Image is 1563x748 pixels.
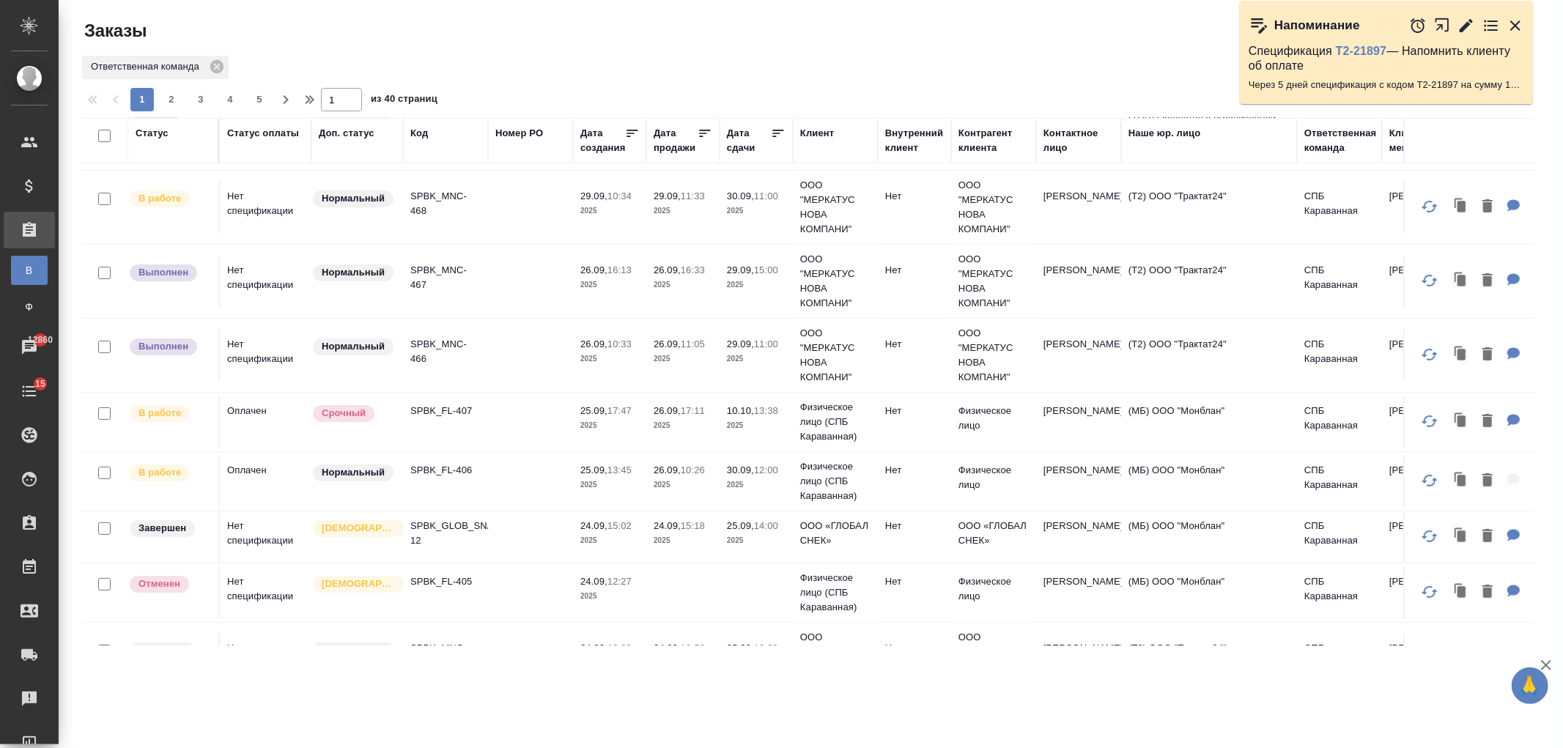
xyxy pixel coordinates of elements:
p: Физическое лицо (СПБ Караванная) [800,459,871,503]
p: 2025 [654,418,712,433]
td: Нет спецификации [220,511,311,563]
p: 10:26 [681,464,705,475]
span: 4 [218,92,242,107]
p: Спецификация — Напомнить клиенту об оплате [1249,44,1524,73]
p: 29.09, [727,264,754,275]
button: 🙏 [1512,667,1548,704]
p: ООО "МЕРКАТУС НОВА КОМПАНИ" [800,178,871,237]
p: 2025 [727,478,786,492]
td: Оплачен [220,396,311,448]
p: SPBK_MNC-467 [410,263,481,292]
p: 24.09, [580,576,607,587]
div: Выставляет ПМ после принятия заказа от КМа [128,463,211,483]
td: [PERSON_NAME] [1036,456,1121,507]
td: [PERSON_NAME] [1382,182,1467,233]
button: 5 [248,88,271,111]
button: Клонировать [1447,266,1475,296]
p: Нет [885,574,944,589]
td: [PERSON_NAME] [1382,634,1467,685]
div: Дата продажи [654,126,698,155]
span: 15 [26,377,54,391]
td: (МБ) ООО "Монблан" [1121,567,1297,618]
span: Ф [18,300,40,314]
button: Удалить [1475,407,1500,437]
button: Удалить [1475,577,1500,607]
td: Оплачен [220,456,311,507]
p: Нормальный [322,465,385,480]
p: 2025 [654,204,712,218]
p: 30.09, [727,464,754,475]
td: [PERSON_NAME] [1036,511,1121,563]
td: СПБ Караванная [1297,511,1382,563]
p: 2025 [727,204,786,218]
p: 24.09, [654,520,681,531]
p: Нормальный [322,339,385,354]
td: (МБ) ООО "Монблан" [1121,456,1297,507]
span: 3 [189,92,213,107]
button: Удалить [1475,644,1500,674]
td: (Т2) ООО "Трактат24" [1121,634,1297,685]
p: 15:18 [681,520,705,531]
p: Физическое лицо [958,574,1029,604]
span: В [18,263,40,278]
td: СПБ Караванная [1297,330,1382,381]
td: Нет спецификации [220,330,311,381]
td: [PERSON_NAME] [1036,330,1121,381]
p: 12:00 [754,643,778,653]
p: Нормальный [322,265,385,280]
p: ООО «ГЛОБАЛ СНЕК» [800,519,871,548]
td: [PERSON_NAME] [1036,567,1121,618]
button: Удалить [1475,466,1500,496]
button: Обновить [1412,263,1447,298]
td: СПБ Караванная [1297,456,1382,507]
p: 17:47 [607,405,632,416]
p: Срочный [322,406,366,421]
p: SPBK_GLOB_SNACK-12 [410,519,481,548]
button: Редактировать [1457,17,1475,34]
td: СПБ Караванная [1297,182,1382,233]
button: Перейти в todo [1482,17,1500,34]
div: Контактное лицо [1043,126,1114,155]
td: Нет спецификации [220,256,311,307]
p: 24.09, [580,520,607,531]
p: 11:33 [681,190,705,201]
td: Нет спецификации [220,567,311,618]
td: (МБ) ООО "Монблан" [1121,396,1297,448]
td: [PERSON_NAME] [1382,330,1467,381]
div: Выставляет КМ при направлении счета или после выполнения всех работ/сдачи заказа клиенту. Окончат... [128,519,211,538]
div: Статус [136,126,169,141]
span: 🙏 [1518,670,1542,701]
div: Дата создания [580,126,625,155]
p: Завершен [138,521,186,536]
a: Т2-21897 [1336,45,1387,57]
button: Обновить [1412,463,1447,498]
div: Номер PO [495,126,543,141]
div: Код [410,126,428,141]
td: Нет спецификации [220,182,311,233]
p: В работе [138,191,181,206]
p: Физическое лицо [958,463,1029,492]
p: 26.09, [580,264,607,275]
div: Внутренний клиент [885,126,944,155]
p: 26.09, [654,338,681,349]
p: 25.09, [580,405,607,416]
p: Отменен [138,577,180,591]
td: [PERSON_NAME] [1036,182,1121,233]
p: SPBK_FL-406 [410,463,481,478]
button: Закрыть [1507,17,1524,34]
button: 3 [189,88,213,111]
td: СПБ Караванная [1297,396,1382,448]
p: 2025 [580,533,639,548]
div: Статус по умолчанию для стандартных заказов [311,641,396,661]
td: [PERSON_NAME] [1382,256,1467,307]
td: СПБ Караванная [1297,256,1382,307]
p: Нет [885,404,944,418]
button: Удалить [1475,340,1500,370]
span: 2 [160,92,183,107]
p: 12:00 [754,464,778,475]
p: 14:00 [754,520,778,531]
td: СПБ Караванная [1297,567,1382,618]
div: Выставляет КМ при направлении счета или после выполнения всех работ/сдачи заказа клиенту. Окончат... [128,641,211,661]
p: ООО "МЕРКАТУС НОВА КОМПАНИ" [958,178,1029,237]
div: Выставляет ПМ после сдачи и проведения начислений. Последний этап для ПМа [128,263,211,283]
